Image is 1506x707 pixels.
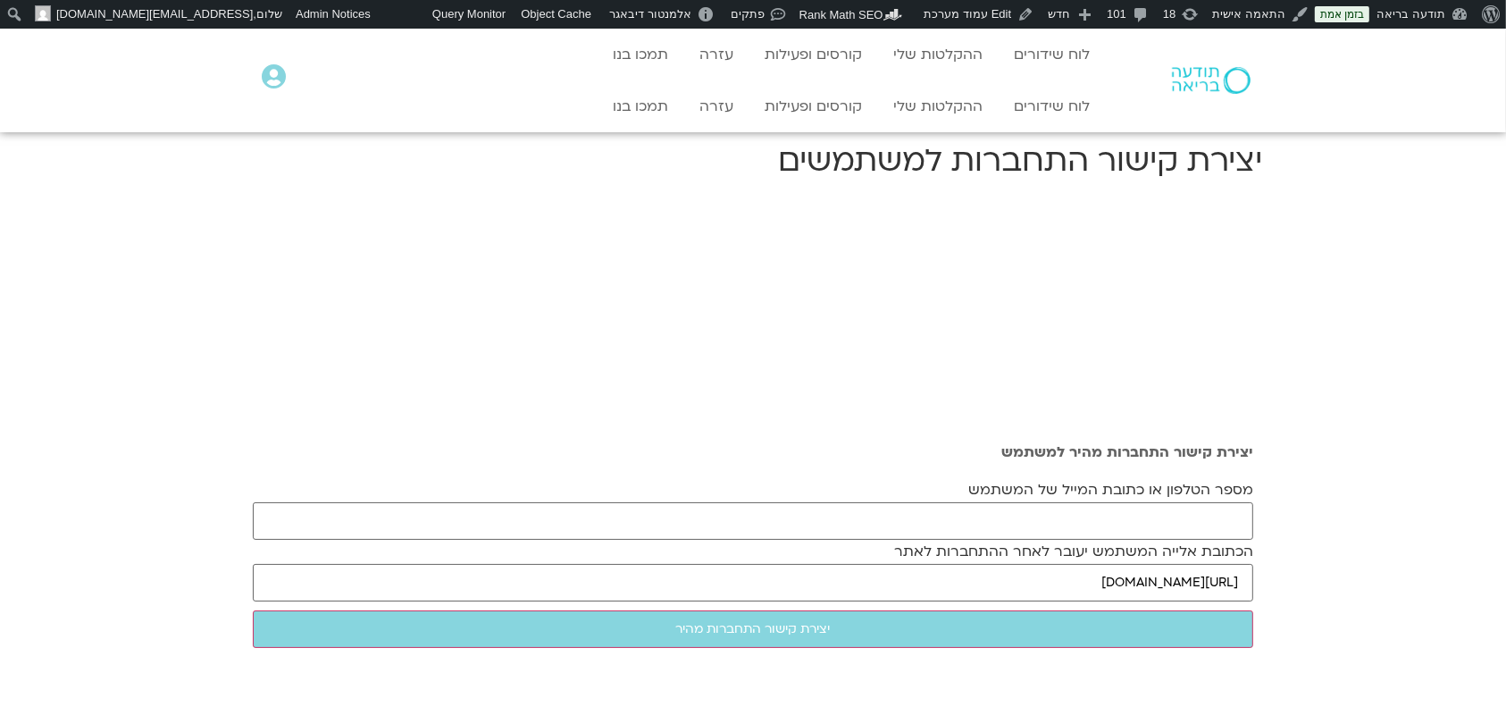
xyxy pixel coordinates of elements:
[1172,67,1251,94] img: תודעה בריאה
[884,89,991,123] a: ההקלטות שלי
[690,38,742,72] a: עזרה
[799,8,883,21] span: Rank Math SEO
[894,543,1253,560] label: הכתובת אלייה המשתמש יעובר לאחר ההתחברות לאתר
[1005,89,1099,123] a: לוח שידורים
[604,89,677,123] a: תמכו בנו
[690,89,742,123] a: עזרה
[1005,38,1099,72] a: לוח שידורים
[253,444,1253,460] h2: יצירת קישור התחברות מהיר למשתמש
[968,482,1253,498] label: מספר הטלפון או כתובת המייל של המשתמש
[244,139,1262,182] h1: יצירת קישור התחברות למשתמשים
[884,38,991,72] a: ההקלטות שלי
[604,38,677,72] a: תמכו בנו
[756,38,871,72] a: קורסים ופעילות
[253,610,1253,648] input: יצירת קישור התחברות מהיר
[756,89,871,123] a: קורסים ופעילות
[1315,6,1369,22] a: בזמן אמת
[56,7,253,21] span: [EMAIL_ADDRESS][DOMAIN_NAME]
